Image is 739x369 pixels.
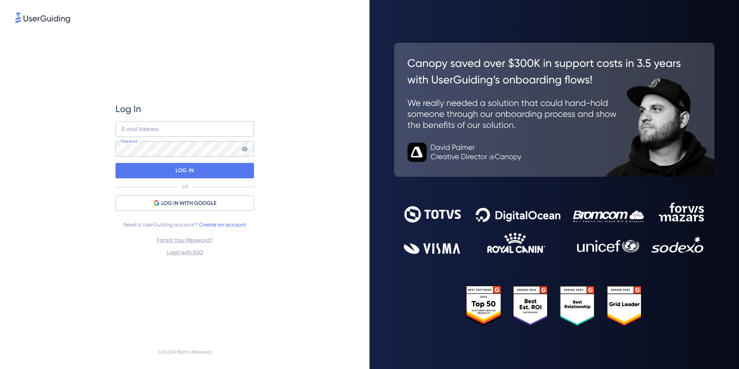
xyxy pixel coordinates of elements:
img: 26c0aa7c25a843aed4baddd2b5e0fa68.svg [394,43,714,177]
a: Login with SSO [167,249,203,255]
span: © 2025 All Rights Reserved. [157,347,212,357]
p: LOG IN [176,164,194,177]
p: OR [182,184,188,190]
a: Create an account [199,221,246,228]
img: 9302ce2ac39453076f5bc0f2f2ca889b.svg [404,203,705,254]
span: LOG IN WITH GOOGLE [161,199,216,208]
input: example@company.com [115,121,254,137]
a: Forgot Your Password? [157,237,213,243]
img: 25303e33045975176eb484905ab012ff.svg [466,286,642,326]
span: Need a UserGuiding account? [124,220,246,229]
span: Log In [115,103,141,115]
img: 8faab4ba6bc7696a72372aa768b0286c.svg [15,12,70,23]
